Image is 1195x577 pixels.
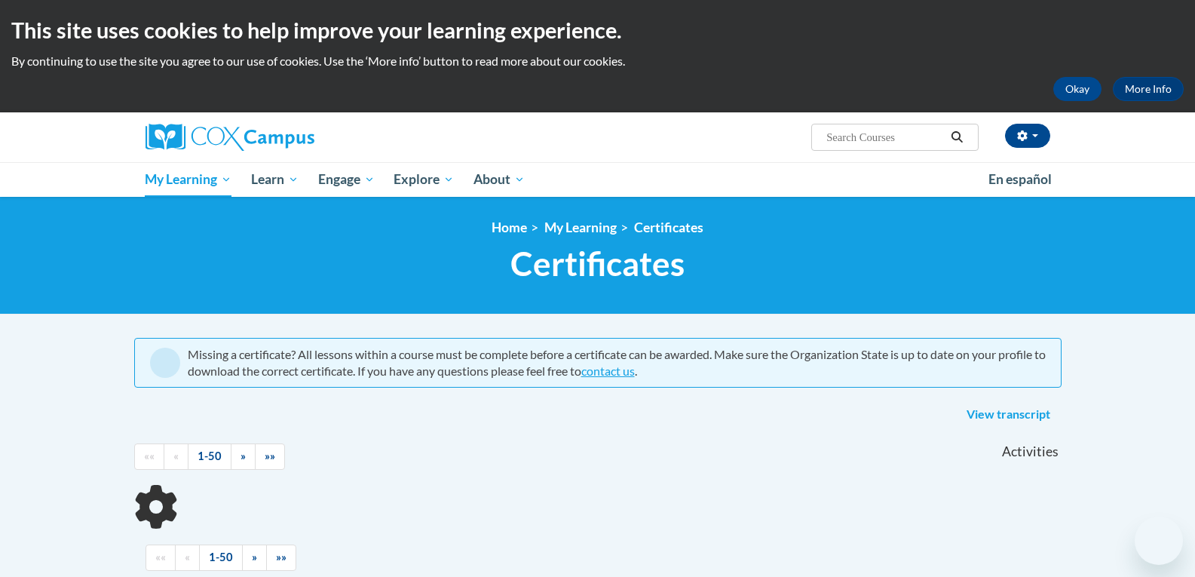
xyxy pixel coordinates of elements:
[11,53,1184,69] p: By continuing to use the site you agree to our use of cookies. Use the ‘More info’ button to read...
[136,162,242,197] a: My Learning
[581,364,635,378] a: contact us
[164,443,188,470] a: Previous
[188,443,231,470] a: 1-50
[544,219,617,235] a: My Learning
[318,170,375,189] span: Engage
[242,545,267,571] a: Next
[308,162,385,197] a: Engage
[276,551,286,563] span: »»
[145,170,231,189] span: My Learning
[384,162,464,197] a: Explore
[464,162,535,197] a: About
[1005,124,1050,148] button: Account Settings
[955,403,1062,427] a: View transcript
[134,443,164,470] a: Begining
[1002,443,1059,460] span: Activities
[825,128,945,146] input: Search Courses
[988,171,1052,187] span: En español
[252,551,257,563] span: »
[394,170,454,189] span: Explore
[1113,77,1184,101] a: More Info
[123,162,1073,197] div: Main menu
[146,124,432,151] a: Cox Campus
[255,443,285,470] a: End
[1053,77,1102,101] button: Okay
[1135,517,1183,565] iframe: Button to launch messaging window
[231,443,256,470] a: Next
[199,545,243,571] a: 1-50
[155,551,166,563] span: ««
[265,450,275,462] span: »»
[146,124,314,151] img: Cox Campus
[241,162,308,197] a: Learn
[188,346,1046,379] div: Missing a certificate? All lessons within a course must be complete before a certificate can be a...
[945,128,968,146] button: Search
[175,545,200,571] a: Previous
[173,450,179,462] span: «
[634,219,703,235] a: Certificates
[266,545,296,571] a: End
[251,170,299,189] span: Learn
[146,545,176,571] a: Begining
[241,450,246,462] span: »
[510,244,685,284] span: Certificates
[492,219,527,235] a: Home
[11,15,1184,45] h2: This site uses cookies to help improve your learning experience.
[473,170,525,189] span: About
[144,450,155,462] span: ««
[185,551,190,563] span: «
[979,164,1062,195] a: En español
